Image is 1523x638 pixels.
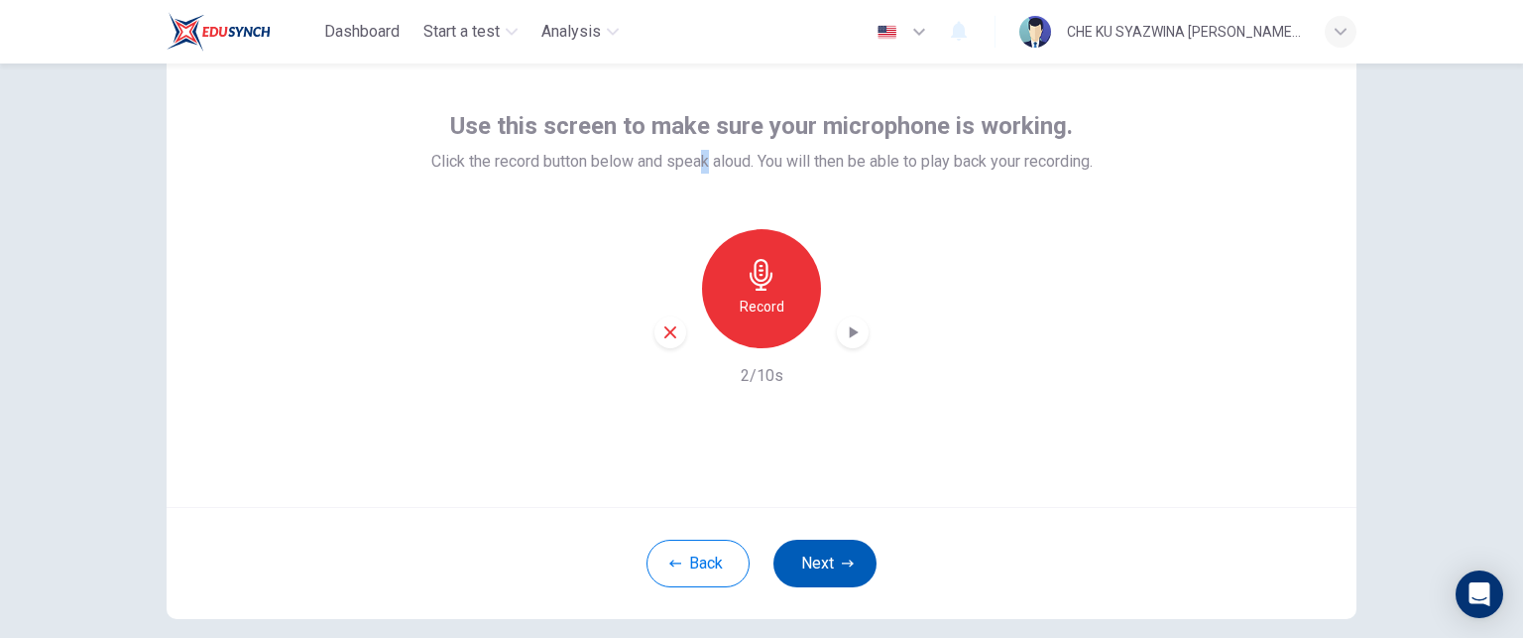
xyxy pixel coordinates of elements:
span: Analysis [541,20,601,44]
img: Profile picture [1019,16,1051,48]
img: EduSynch logo [167,12,271,52]
img: en [875,25,899,40]
span: Dashboard [324,20,400,44]
button: Analysis [533,14,627,50]
button: Next [773,540,877,587]
a: EduSynch logo [167,12,316,52]
button: Back [646,540,750,587]
h6: 2/10s [741,364,783,388]
button: Start a test [415,14,526,50]
div: Open Intercom Messenger [1456,571,1503,618]
span: Use this screen to make sure your microphone is working. [450,110,1073,142]
span: Start a test [423,20,500,44]
button: Dashboard [316,14,408,50]
span: Click the record button below and speak aloud. You will then be able to play back your recording. [431,150,1093,174]
button: Record [702,229,821,348]
h6: Record [740,295,784,319]
div: CHE KU SYAZWINA [PERSON_NAME] BINTI [PERSON_NAME] [PERSON_NAME] [1067,20,1301,44]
